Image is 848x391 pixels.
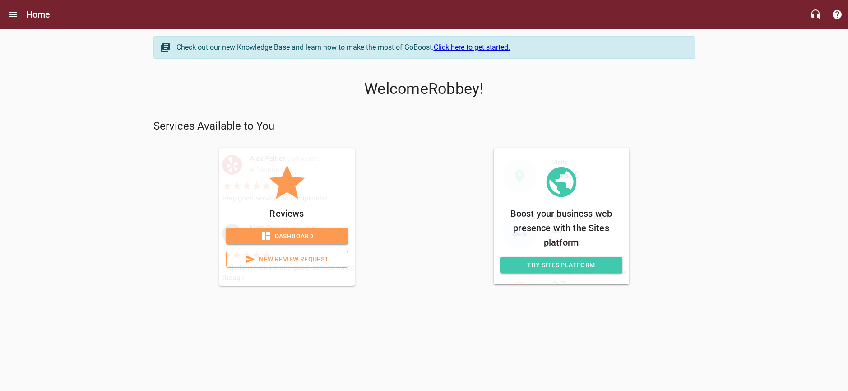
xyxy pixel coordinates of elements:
p: Welcome Robbey ! [153,80,695,98]
div: Check out our new Knowledge Base and learn how to make the most of GoBoost. [176,42,686,53]
a: New Review Request [226,251,348,268]
a: Dashboard [226,228,348,245]
button: Open drawer [2,4,24,25]
button: Support Portal [826,4,848,25]
span: Dashboard [233,231,341,242]
span: New Review Request [234,254,340,265]
p: Boost your business web presence with the Sites platform [500,206,622,250]
button: Live Chat [805,4,826,25]
p: Services Available to You [153,119,695,134]
p: Reviews [226,206,348,221]
span: Try Sites Platform [508,260,615,271]
a: Try Sites Platform [500,257,622,274]
a: Click here to get started. [434,43,510,51]
h6: Home [26,7,51,22]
